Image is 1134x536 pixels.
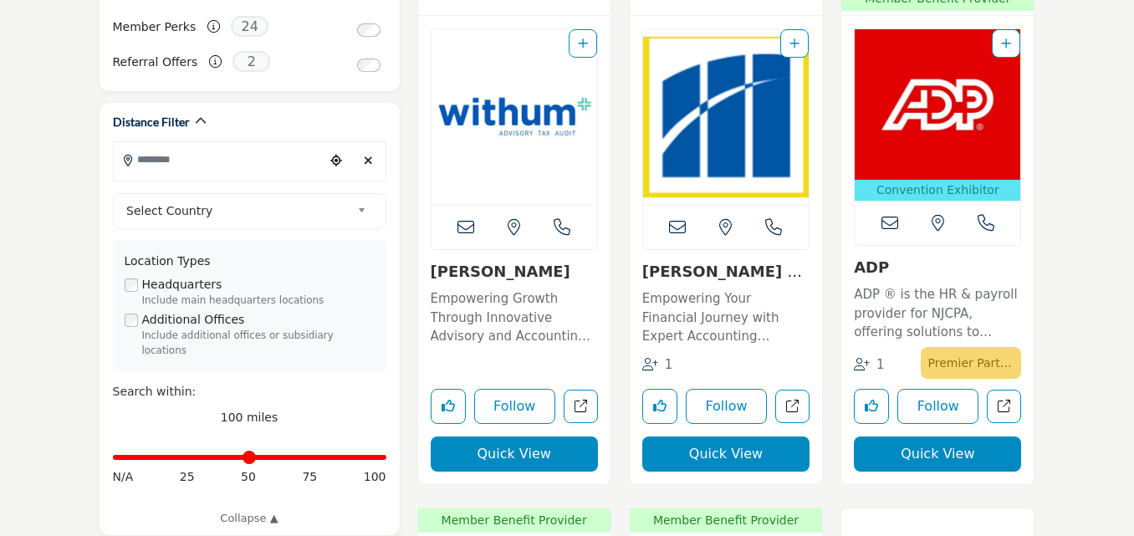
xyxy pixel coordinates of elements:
a: Empowering Your Financial Journey with Expert Accounting Solutions Specializing in accounting ser... [642,285,810,346]
button: Follow [474,389,555,424]
span: 2 [232,51,270,72]
div: Choose your current location [324,143,348,179]
a: Open Listing in new tab [432,29,597,205]
span: Select Country [126,201,350,221]
div: Clear search location [356,143,381,179]
p: Empowering Your Financial Journey with Expert Accounting Solutions Specializing in accounting ser... [642,289,810,346]
div: Location Types [125,253,375,270]
button: Follow [897,389,978,424]
span: 75 [302,468,317,486]
a: Add To List [789,37,799,50]
label: Additional Offices [142,311,245,329]
a: Collapse ▲ [113,510,386,527]
a: [PERSON_NAME] [431,263,570,280]
button: Follow [686,389,767,424]
span: 25 [180,468,195,486]
img: Withum [432,29,597,205]
a: ADP ® is the HR & payroll provider for NJCPA, offering solutions to support you and your clients ... [854,281,1021,342]
a: Open withum in new tab [564,390,598,424]
div: Search within: [113,383,386,401]
button: Quick View [431,436,598,472]
button: Quick View [854,436,1021,472]
span: Member Benefit Provider [423,512,605,529]
input: Switch to Member Perks [357,23,381,37]
h3: Withum [431,263,598,281]
p: Premier Partner [927,351,1014,375]
button: Like listing [854,389,889,424]
span: Member Benefit Provider [635,512,817,529]
a: [PERSON_NAME] and Company, ... [642,263,809,299]
span: 100 [364,468,386,486]
h2: Distance Filter [113,114,190,130]
a: ADP [854,258,889,276]
a: Add To List [1001,37,1011,50]
button: Like listing [431,389,466,424]
h3: ADP [854,258,1021,277]
a: Empowering Growth Through Innovative Advisory and Accounting Solutions This forward-thinking, tec... [431,285,598,346]
span: 1 [665,357,673,372]
p: Convention Exhibitor [858,181,1017,199]
button: Like listing [642,389,677,424]
div: Followers [854,355,885,375]
img: Magone and Company, PC [643,29,809,205]
span: 1 [876,357,885,372]
a: Open adp in new tab [987,390,1021,424]
h3: Magone and Company, PC [642,263,810,281]
div: Followers [642,355,673,375]
span: N/A [113,468,134,486]
span: 50 [241,468,256,486]
a: Open Listing in new tab [643,29,809,205]
img: ADP [855,29,1020,180]
input: Search Location [114,143,324,176]
div: Include main headquarters locations [142,294,375,309]
label: Headquarters [142,276,222,294]
a: Add To List [578,37,588,50]
label: Referral Offers [113,48,198,77]
input: Switch to Referral Offers [357,59,381,72]
p: Empowering Growth Through Innovative Advisory and Accounting Solutions This forward-thinking, tec... [431,289,598,346]
p: ADP ® is the HR & payroll provider for NJCPA, offering solutions to support you and your clients ... [854,285,1021,342]
div: Include additional offices or subsidiary locations [142,329,375,359]
a: Open Listing in new tab [855,29,1020,201]
label: Member Perks [113,13,197,42]
span: 24 [231,16,268,37]
button: Quick View [642,436,810,472]
a: Open magone-and-company-pc in new tab [775,390,810,424]
span: 100 miles [221,411,278,424]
